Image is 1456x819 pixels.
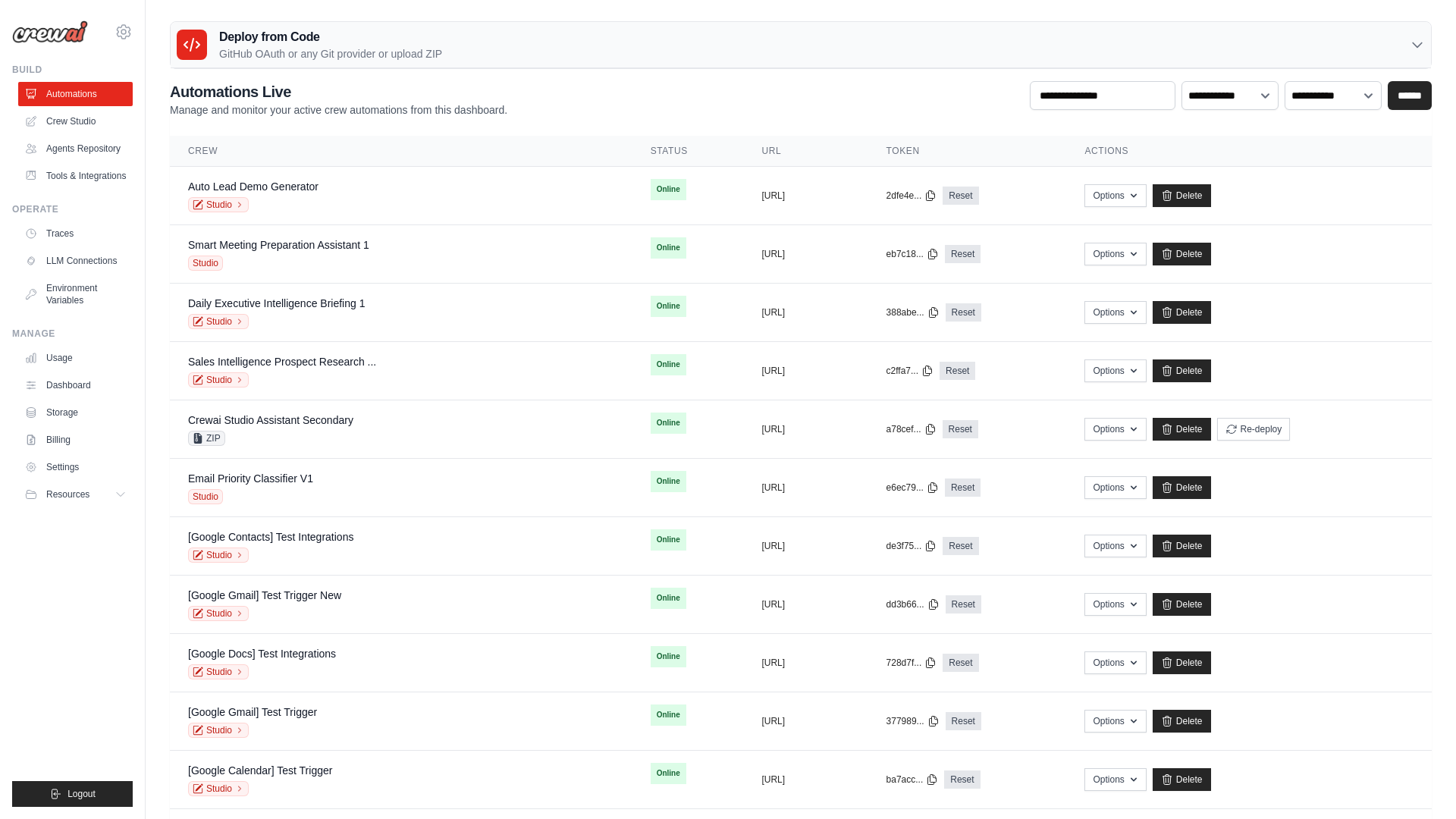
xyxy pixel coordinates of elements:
[943,420,978,438] a: Reset
[946,712,981,730] a: Reset
[886,423,937,435] button: a78cef...
[1084,651,1146,674] button: Options
[943,654,978,672] a: Reset
[886,365,934,377] button: c2ffa7...
[940,362,975,380] a: Reset
[18,82,133,106] a: Automations
[651,413,686,434] span: Online
[1084,593,1146,616] button: Options
[945,245,981,263] a: Reset
[18,482,133,507] button: Resources
[651,529,686,551] span: Online
[1084,710,1146,733] button: Options
[188,606,249,621] a: Studio
[886,657,937,669] button: 728d7f...
[632,136,744,167] th: Status
[18,249,133,273] a: LLM Connections
[1153,476,1211,499] a: Delete
[188,489,223,504] span: Studio
[188,197,249,212] a: Studio
[1153,243,1211,265] a: Delete
[188,706,317,718] a: [Google Gmail] Test Trigger
[18,164,133,188] a: Tools & Integrations
[188,356,376,368] a: Sales Intelligence Prospect Research ...
[886,540,937,552] button: de3f75...
[944,770,980,789] a: Reset
[1084,768,1146,791] button: Options
[12,781,133,807] button: Logout
[1084,535,1146,557] button: Options
[188,531,353,543] a: [Google Contacts] Test Integrations
[651,471,686,492] span: Online
[1084,301,1146,324] button: Options
[18,221,133,246] a: Traces
[651,704,686,726] span: Online
[188,648,336,660] a: [Google Docs] Test Integrations
[188,431,225,446] span: ZIP
[18,276,133,312] a: Environment Variables
[1084,184,1146,207] button: Options
[188,256,223,271] span: Studio
[946,595,981,613] a: Reset
[1084,359,1146,382] button: Options
[188,180,318,193] a: Auto Lead Demo Generator
[188,781,249,796] a: Studio
[1153,359,1211,382] a: Delete
[1153,768,1211,791] a: Delete
[1153,651,1211,674] a: Delete
[18,455,133,479] a: Settings
[170,102,507,118] p: Manage and monitor your active crew automations from this dashboard.
[943,537,978,555] a: Reset
[67,788,96,800] span: Logout
[18,109,133,133] a: Crew Studio
[188,372,249,388] a: Studio
[886,715,940,727] button: 377989...
[219,28,442,46] h3: Deploy from Code
[46,488,89,500] span: Resources
[1066,136,1432,167] th: Actions
[886,773,939,786] button: ba7acc...
[1084,243,1146,265] button: Options
[886,482,939,494] button: e6ec79...
[170,136,632,167] th: Crew
[651,354,686,375] span: Online
[188,764,332,777] a: [Google Calendar] Test Trigger
[18,346,133,370] a: Usage
[1153,184,1211,207] a: Delete
[945,479,981,497] a: Reset
[1153,593,1211,616] a: Delete
[1153,710,1211,733] a: Delete
[886,190,937,202] button: 2dfe4e...
[18,428,133,452] a: Billing
[943,187,978,205] a: Reset
[1084,476,1146,499] button: Options
[1153,301,1211,324] a: Delete
[886,306,940,318] button: 388abe...
[188,314,249,329] a: Studio
[188,472,313,485] a: Email Priority Classifier V1
[743,136,868,167] th: URL
[12,203,133,215] div: Operate
[188,589,341,601] a: [Google Gmail] Test Trigger New
[946,303,981,322] a: Reset
[1084,418,1146,441] button: Options
[886,248,939,260] button: eb7c18...
[188,723,249,738] a: Studio
[219,46,442,61] p: GitHub OAuth or any Git provider or upload ZIP
[1217,418,1291,441] button: Re-deploy
[12,64,133,76] div: Build
[18,400,133,425] a: Storage
[651,588,686,609] span: Online
[188,414,353,426] a: Crewai Studio Assistant Secondary
[1153,418,1211,441] a: Delete
[651,179,686,200] span: Online
[651,646,686,667] span: Online
[12,328,133,340] div: Manage
[18,373,133,397] a: Dashboard
[188,297,365,309] a: Daily Executive Intelligence Briefing 1
[651,237,686,259] span: Online
[651,763,686,784] span: Online
[170,81,507,102] h2: Automations Live
[188,664,249,679] a: Studio
[188,239,369,251] a: Smart Meeting Preparation Assistant 1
